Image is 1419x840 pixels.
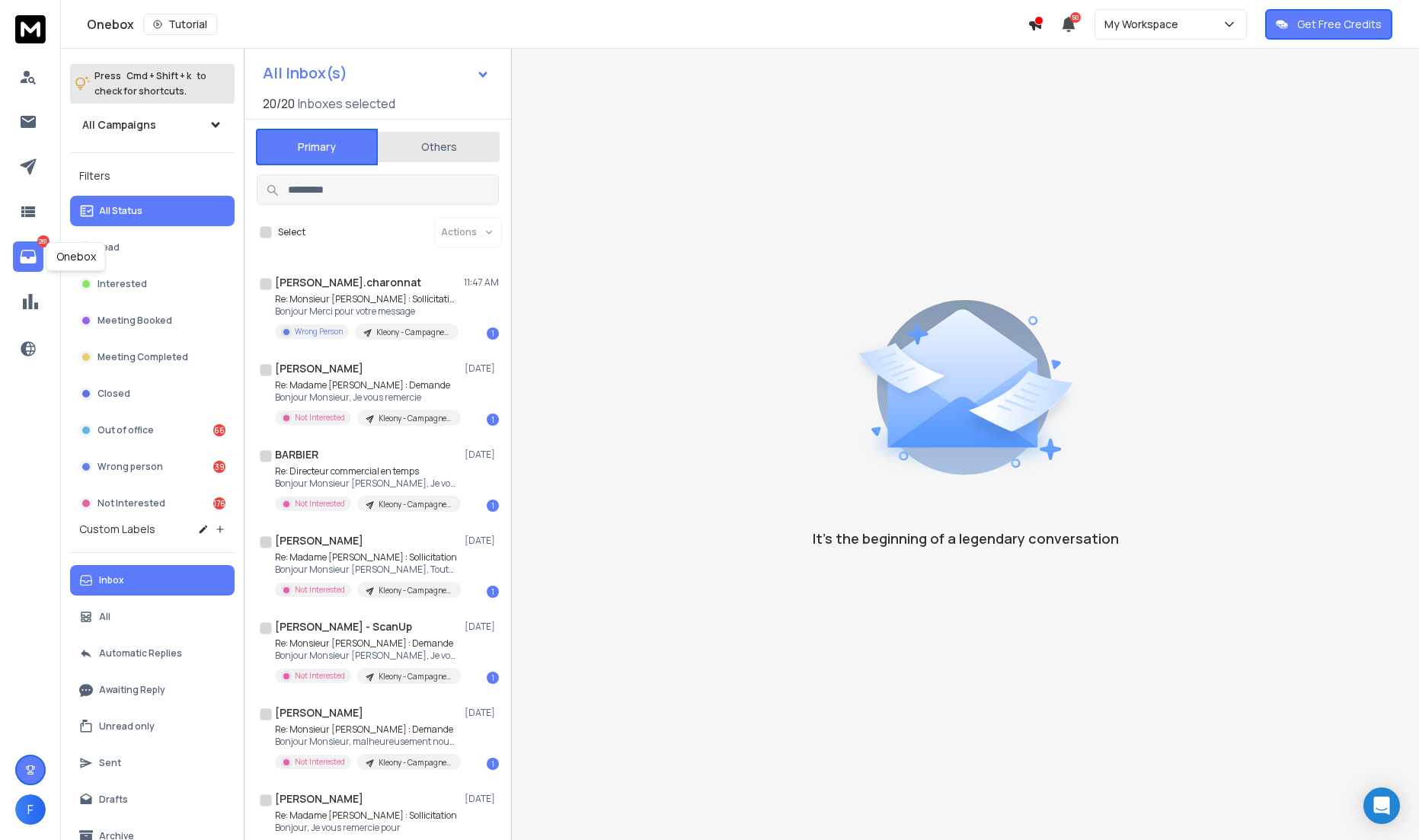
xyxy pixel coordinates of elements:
[295,584,345,596] p: Not Interested
[275,391,458,404] p: Bonjour Monsieur, Je vous remercie
[70,602,235,632] button: All
[275,619,412,634] h1: [PERSON_NAME] - ScanUp
[1070,12,1081,23] span: 50
[213,461,225,473] div: 39
[94,69,206,99] p: Press to check for shortcuts.
[70,638,235,669] button: Automatic Replies
[99,794,128,806] p: Drafts
[70,269,235,299] button: Interested
[70,415,235,446] button: Out of office66
[70,196,235,226] button: All Status
[275,305,458,318] p: Bonjour Merci pour votre message
[97,424,154,436] p: Out of office
[15,794,46,825] button: F
[99,684,165,696] p: Awaiting Reply
[275,564,458,576] p: Bonjour Monsieur [PERSON_NAME], Toutes mes
[379,499,452,510] p: Kleony - Campagne de prospection #03
[487,586,499,598] div: 1
[87,14,1027,35] div: Onebox
[82,117,156,133] h1: All Campaigns
[487,414,499,426] div: 1
[275,822,458,834] p: Bonjour, Je vous remercie pour
[70,378,235,409] button: Closed
[275,791,363,806] h1: [PERSON_NAME]
[97,241,120,254] p: Lead
[379,671,452,682] p: Kleony - Campagne de prospection #03
[70,711,235,742] button: Unread only
[275,275,421,290] h1: [PERSON_NAME].charonnat
[70,165,235,187] h3: Filters
[275,551,458,564] p: Re: Madame [PERSON_NAME] : Sollicitation
[295,498,345,509] p: Not Interested
[275,723,458,736] p: Re: Monsieur [PERSON_NAME] : Demande
[97,351,188,363] p: Meeting Completed
[465,449,499,461] p: [DATE]
[465,793,499,805] p: [DATE]
[70,748,235,778] button: Sent
[379,413,452,424] p: Kleony - Campagne de prospection #03
[379,757,452,768] p: Kleony - Campagne de prospection #03
[378,130,500,164] button: Others
[70,784,235,815] button: Drafts
[275,533,363,548] h1: [PERSON_NAME]
[275,650,458,662] p: Bonjour Monsieur [PERSON_NAME], Je vous
[465,363,499,375] p: [DATE]
[99,205,142,217] p: All Status
[263,65,347,81] h1: All Inbox(s)
[275,361,363,376] h1: [PERSON_NAME]
[275,477,458,490] p: Bonjour Monsieur [PERSON_NAME], Je vous
[376,327,449,338] p: Kleony - Campagne de prospection #03
[465,621,499,633] p: [DATE]
[464,276,499,289] p: 11:47 AM
[487,327,499,340] div: 1
[275,293,458,305] p: Re: Monsieur [PERSON_NAME] : Sollicitation
[487,672,499,684] div: 1
[295,670,345,682] p: Not Interested
[70,675,235,705] button: Awaiting Reply
[275,637,458,650] p: Re: Monsieur [PERSON_NAME] : Demande
[295,412,345,423] p: Not Interested
[487,500,499,512] div: 1
[97,315,172,327] p: Meeting Booked
[70,452,235,482] button: Wrong person39
[813,528,1119,549] p: It’s the beginning of a legendary conversation
[256,129,378,165] button: Primary
[213,497,225,509] div: 176
[79,522,155,537] h3: Custom Labels
[99,647,182,660] p: Automatic Replies
[213,424,225,436] div: 66
[97,461,163,473] p: Wrong person
[275,705,363,720] h1: [PERSON_NAME]
[275,465,458,477] p: Re: Directeur commercial en temps
[275,447,318,462] h1: BARBIER
[275,736,458,748] p: Bonjour Monsieur, malheureusement nous ne
[99,611,110,623] p: All
[97,278,147,290] p: Interested
[70,110,235,140] button: All Campaigns
[487,758,499,770] div: 1
[1104,17,1184,32] p: My Workspace
[13,241,43,272] a: 281
[275,379,458,391] p: Re: Madame [PERSON_NAME] : Demande
[37,235,50,248] p: 281
[263,94,295,113] span: 20 / 20
[278,226,305,238] label: Select
[1265,9,1392,40] button: Get Free Credits
[379,585,452,596] p: Kleony - Campagne de prospection #02
[70,565,235,596] button: Inbox
[70,488,235,519] button: Not Interested176
[97,388,130,400] p: Closed
[251,58,502,88] button: All Inbox(s)
[465,535,499,547] p: [DATE]
[70,232,235,263] button: Lead
[46,242,106,271] div: Onebox
[465,707,499,719] p: [DATE]
[99,757,121,769] p: Sent
[99,574,124,586] p: Inbox
[70,342,235,372] button: Meeting Completed
[124,67,193,85] span: Cmd + Shift + k
[97,497,165,509] p: Not Interested
[70,305,235,336] button: Meeting Booked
